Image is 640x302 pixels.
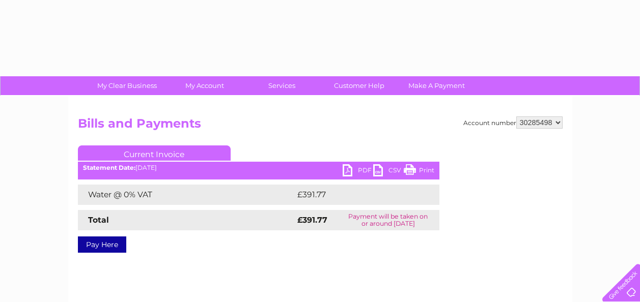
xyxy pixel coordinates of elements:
td: £391.77 [295,185,421,205]
h2: Bills and Payments [78,116,563,136]
td: Water @ 0% VAT [78,185,295,205]
a: CSV [373,164,404,179]
a: Make A Payment [395,76,479,95]
b: Statement Date: [83,164,135,171]
strong: Total [88,215,109,225]
a: My Account [162,76,246,95]
a: Pay Here [78,236,126,253]
td: Payment will be taken on or around [DATE] [337,210,439,230]
strong: £391.77 [297,215,327,225]
a: Customer Help [317,76,401,95]
div: [DATE] [78,164,439,171]
a: Services [240,76,324,95]
a: Print [404,164,434,179]
a: Current Invoice [78,145,231,161]
div: Account number [463,116,563,129]
a: PDF [343,164,373,179]
a: My Clear Business [85,76,169,95]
